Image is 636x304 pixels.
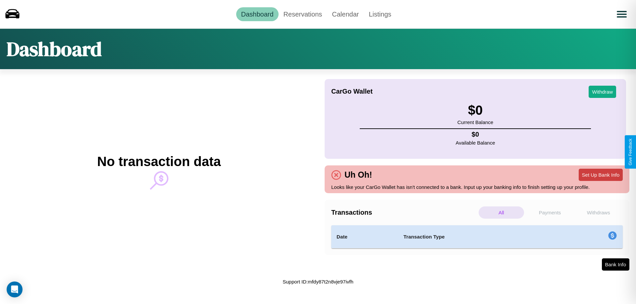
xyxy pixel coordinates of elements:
div: Open Intercom Messenger [7,282,23,297]
p: Current Balance [457,118,493,127]
p: All [479,206,524,219]
button: Open menu [612,5,631,23]
a: Calendar [327,7,364,21]
p: Withdraws [576,206,621,219]
button: Set Up Bank Info [579,169,623,181]
a: Reservations [279,7,327,21]
h4: Date [337,233,393,241]
table: simple table [331,225,623,248]
h4: Transaction Type [403,233,554,241]
a: Listings [364,7,396,21]
p: Available Balance [456,138,495,147]
div: Give Feedback [628,139,633,165]
h2: No transaction data [97,154,221,169]
h3: $ 0 [457,103,493,118]
button: Bank Info [602,258,629,271]
p: Looks like your CarGo Wallet has isn't connected to a bank. Input up your banking info to finish ... [331,183,623,192]
h4: Uh Oh! [341,170,375,180]
p: Payments [527,206,573,219]
h4: $ 0 [456,131,495,138]
a: Dashboard [236,7,279,21]
h1: Dashboard [7,35,102,63]
p: Support ID: mfdy87t2n8vje97ivfh [283,277,353,286]
button: Withdraw [589,86,616,98]
h4: Transactions [331,209,477,216]
h4: CarGo Wallet [331,88,373,95]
